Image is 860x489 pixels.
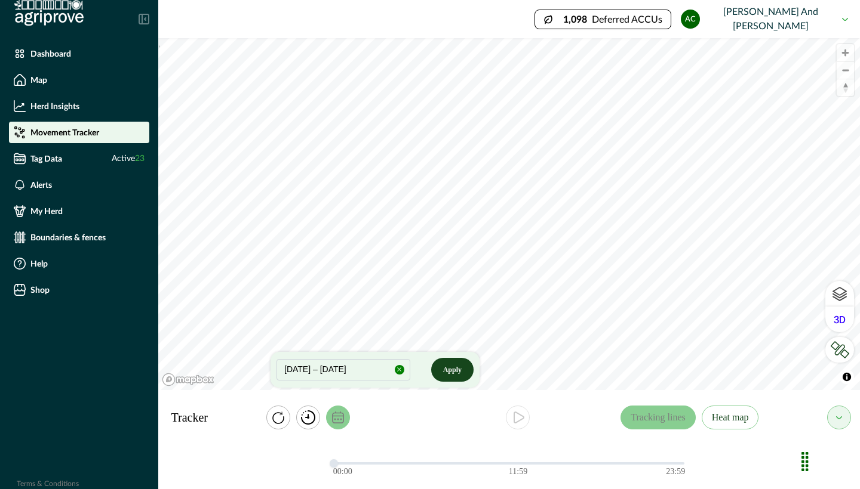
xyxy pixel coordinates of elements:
[9,174,149,196] a: Alerts
[9,69,149,91] a: Map
[837,79,854,96] button: Reset bearing to north
[162,373,214,386] a: Mapbox logo
[9,43,149,64] a: Dashboard
[592,15,662,24] p: Deferred ACCUs
[30,206,63,216] p: My Herd
[112,153,145,165] span: Active
[30,259,48,268] p: Help
[9,200,149,222] a: My Herd
[30,285,50,295] p: Shop
[158,38,860,390] canvas: Map
[135,154,145,163] span: 23
[837,61,854,79] button: Zoom out
[9,253,149,274] a: Help
[30,101,79,111] p: Herd Insights
[431,358,474,382] button: Apply
[9,148,149,169] a: Tag DataActive23
[837,44,854,61] button: Zoom in
[563,15,587,24] p: 1,098
[9,95,149,117] a: Herd Insights
[30,128,99,137] p: Movement Tracker
[30,180,52,190] p: Alerts
[840,370,854,384] button: Toggle attribution
[30,49,71,58] p: Dashboard
[277,359,410,380] button: 05/08/2025 – 10/08/2025
[795,444,815,479] div: Drag
[30,233,106,242] p: Boundaries & fences
[30,154,62,163] p: Tag Data
[9,279,149,301] a: Shop
[800,432,860,489] iframe: Chat Widget
[17,480,79,487] a: Terms & Conditions
[830,341,849,358] img: LkRIKP7pqK064DBUf7vatyaj0RnXiK+1zEGAAAAAElFTkSuQmCC
[30,75,47,85] p: Map
[9,122,149,143] a: Movement Tracker
[837,62,854,79] span: Zoom out
[9,227,149,248] a: Boundaries & fences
